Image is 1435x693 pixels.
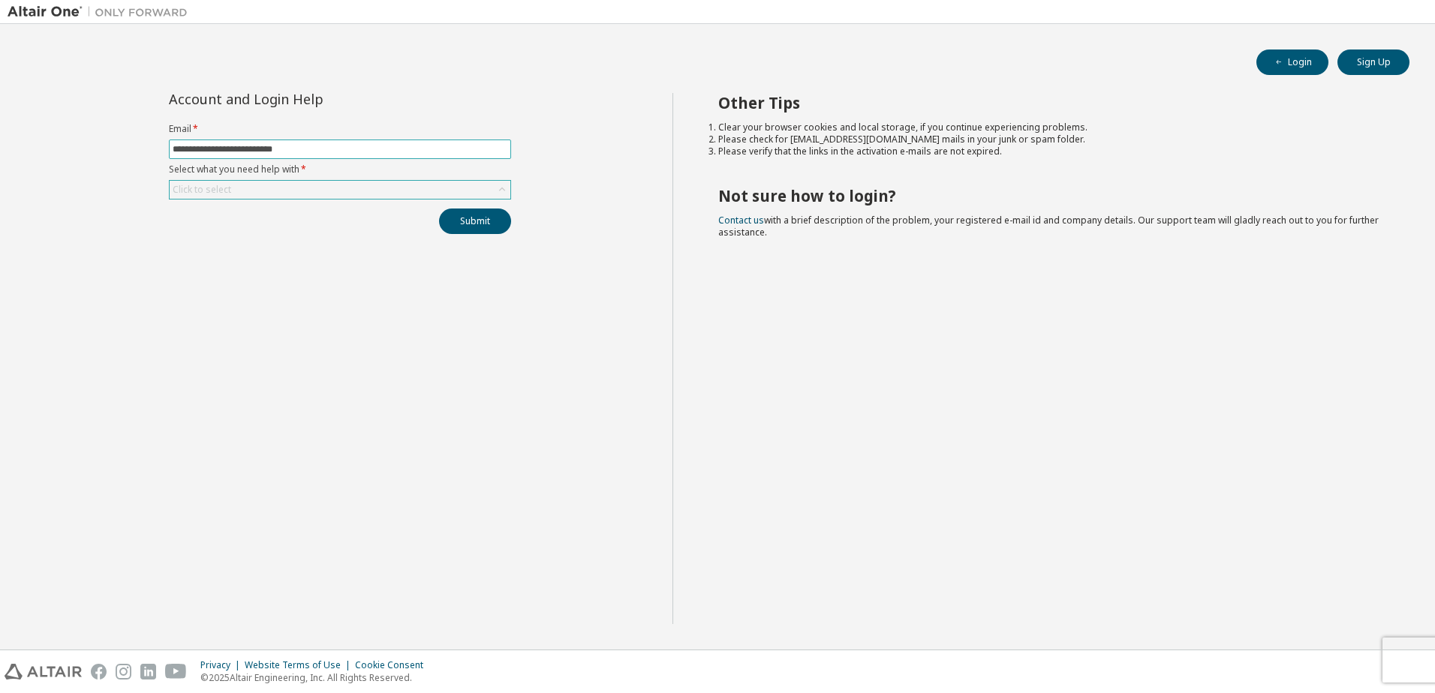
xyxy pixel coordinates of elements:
div: Privacy [200,659,245,671]
label: Email [169,123,511,135]
img: Altair One [8,4,195,19]
li: Please check for [EMAIL_ADDRESS][DOMAIN_NAME] mails in your junk or spam folder. [718,133,1383,145]
div: Website Terms of Use [245,659,355,671]
h2: Other Tips [718,93,1383,112]
span: with a brief description of the problem, your registered e-mail id and company details. Our suppo... [718,214,1379,238]
img: linkedin.svg [140,664,156,679]
img: youtube.svg [165,664,187,679]
a: Contact us [718,214,764,226]
h2: Not sure how to login? [718,186,1383,205]
div: Cookie Consent [355,659,432,671]
p: © 2025 Altair Engineering, Inc. All Rights Reserved. [200,671,432,684]
div: Click to select [173,184,231,196]
label: Select what you need help with [169,163,511,175]
img: altair_logo.svg [5,664,82,679]
img: facebook.svg [91,664,107,679]
div: Account and Login Help [169,93,443,105]
li: Please verify that the links in the activation e-mails are not expired. [718,145,1383,157]
button: Sign Up [1337,49,1409,75]
button: Login [1256,49,1328,75]
img: instagram.svg [116,664,131,679]
button: Submit [439,208,511,234]
li: Clear your browser cookies and local storage, if you continue experiencing problems. [718,121,1383,133]
div: Click to select [170,181,510,199]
